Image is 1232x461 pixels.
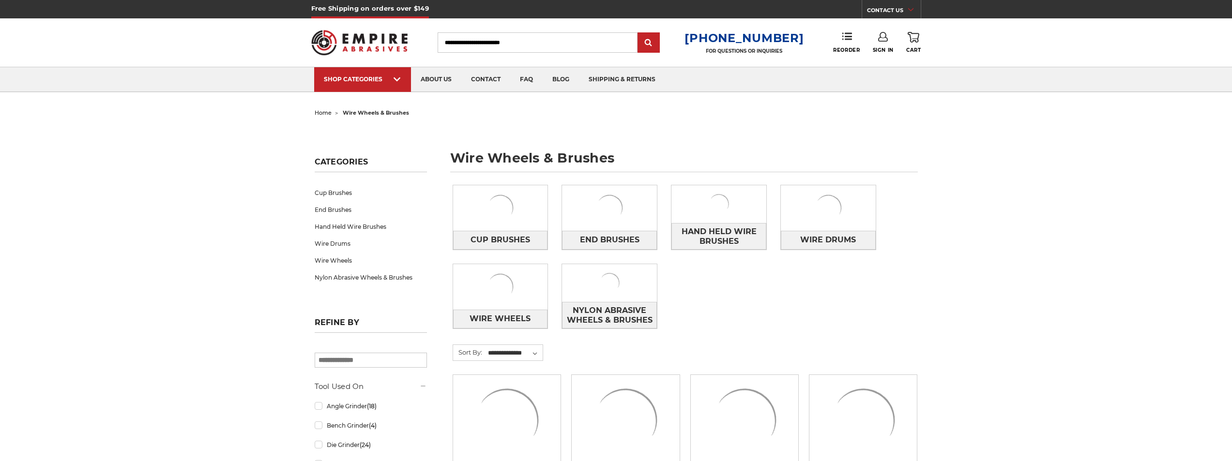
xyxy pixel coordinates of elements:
span: (18) [367,402,377,410]
img: Wire Drums [806,185,851,231]
img: 7" x 5/8"-11 Stringer Bead Wire Wheel [587,382,664,459]
a: Cup Brushes [315,184,427,201]
a: home [315,109,332,116]
h5: Refine by [315,318,427,333]
input: Submit [639,33,658,53]
a: Nylon Abrasive Wheels & Brushes [315,269,427,286]
img: 8" Crimped Wire Wheel for Pedestal Grinder [706,382,783,459]
a: End Brushes [315,201,427,218]
span: End Brushes [580,232,639,248]
label: Sort By: [453,345,482,359]
span: Nylon Abrasive Wheels & Brushes [563,302,656,328]
a: Wire Drums [781,231,876,250]
a: Wire Wheels [315,252,427,269]
a: Wire Wheels [453,310,548,328]
a: Angle Grinder [315,398,427,415]
img: Wire Wheels [478,264,523,310]
p: FOR QUESTIONS OR INQUIRIES [684,48,804,54]
h5: Categories [315,157,427,172]
h1: wire wheels & brushes [450,151,918,172]
img: Hand Held Wire Brushes [700,185,738,223]
h5: Tool Used On [315,381,427,392]
span: (24) [360,441,371,448]
span: Cup Brushes [471,232,530,248]
span: Sign In [873,47,894,53]
img: 6" Crimped Wire Wheel for Pedestal Grinder [824,382,902,459]
a: Nylon Abrasive Wheels & Brushes [562,302,657,328]
img: Crimped Wire Wheel with Shank Non Magnetic [468,382,546,459]
a: Die Grinder [315,436,427,453]
img: Cup Brushes [478,185,523,231]
a: Cup Brushes [453,231,548,250]
a: faq [510,67,543,92]
span: wire wheels & brushes [343,109,409,116]
a: blog [543,67,579,92]
a: End Brushes [562,231,657,250]
a: contact [461,67,510,92]
a: about us [411,67,461,92]
a: [PHONE_NUMBER] [684,31,804,45]
span: Hand Held Wire Brushes [672,223,766,250]
a: Hand Held Wire Brushes [315,218,427,235]
div: SHOP CATEGORIES [324,75,401,83]
span: Wire Drums [800,232,856,248]
span: (4) [369,422,377,429]
a: Cart [906,32,921,53]
a: Reorder [833,32,860,53]
img: Nylon Abrasive Wheels & Brushes [591,264,628,302]
img: Empire Abrasives [311,24,408,61]
select: Sort By: [487,346,543,360]
a: shipping & returns [579,67,665,92]
a: Hand Held Wire Brushes [671,223,766,250]
a: Bench Grinder [315,417,427,434]
span: Cart [906,47,921,53]
a: Wire Drums [315,235,427,252]
a: CONTACT US [867,5,921,18]
span: Wire Wheels [470,311,531,327]
img: End Brushes [587,185,632,231]
span: Reorder [833,47,860,53]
